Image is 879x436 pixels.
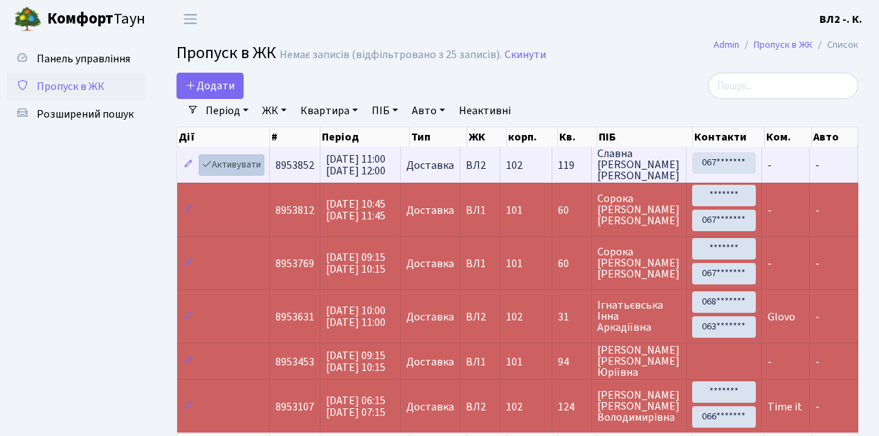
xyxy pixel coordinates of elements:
a: Активувати [199,154,264,176]
span: 8953453 [275,354,314,370]
input: Пошук... [708,73,858,99]
li: Список [813,37,858,53]
b: Комфорт [47,8,114,30]
img: logo.png [14,6,42,33]
a: Додати [176,73,244,99]
span: Доставка [406,258,454,269]
span: Доставка [406,311,454,323]
th: ПІБ [597,127,693,147]
span: [DATE] 06:15 [DATE] 07:15 [326,393,386,420]
span: ВЛ2 [466,311,493,323]
a: Скинути [505,48,546,62]
span: Пропуск в ЖК [37,79,105,94]
span: Розширений пошук [37,107,134,122]
th: Авто [812,127,858,147]
span: ВЛ2 [466,401,493,412]
span: Доставка [406,205,454,216]
span: Славна [PERSON_NAME] [PERSON_NAME] [597,148,680,181]
span: [PERSON_NAME] [PERSON_NAME] Володимирівна [597,390,680,423]
span: 124 [558,401,586,412]
span: [DATE] 10:00 [DATE] 11:00 [326,303,386,330]
th: # [270,127,320,147]
span: 8953631 [275,309,314,325]
a: Період [200,99,254,122]
span: Доставка [406,160,454,171]
span: - [815,309,819,325]
span: 8953852 [275,158,314,173]
a: Пропуск в ЖК [7,73,145,100]
span: 119 [558,160,586,171]
b: ВЛ2 -. К. [819,12,862,27]
span: [DATE] 10:45 [DATE] 11:45 [326,197,386,224]
span: Сорока [PERSON_NAME] [PERSON_NAME] [597,193,680,226]
a: Admin [714,37,739,52]
span: ВЛ1 [466,258,493,269]
span: 8953107 [275,399,314,415]
span: - [768,203,772,218]
span: - [815,354,819,370]
th: Кв. [558,127,597,147]
span: Панель управління [37,51,130,66]
span: Доставка [406,356,454,367]
span: - [815,203,819,218]
span: 102 [506,399,523,415]
button: Переключити навігацію [173,8,208,30]
span: Time it [768,399,802,415]
span: 60 [558,205,586,216]
span: 60 [558,258,586,269]
span: ВЛ1 [466,205,493,216]
span: Пропуск в ЖК [176,41,276,65]
span: 31 [558,311,586,323]
span: - [815,158,819,173]
span: 102 [506,309,523,325]
span: [DATE] 09:15 [DATE] 10:15 [326,348,386,375]
span: - [768,354,772,370]
span: - [815,256,819,271]
span: 101 [506,354,523,370]
th: Дії [177,127,270,147]
span: ВЛ2 [466,160,493,171]
span: [DATE] 11:00 [DATE] 12:00 [326,152,386,179]
a: Квартира [295,99,363,122]
a: ВЛ2 -. К. [819,11,862,28]
span: 8953769 [275,256,314,271]
span: ВЛ1 [466,356,493,367]
span: 102 [506,158,523,173]
span: - [768,256,772,271]
a: ПІБ [366,99,404,122]
span: Ігнатьєвська Інна Аркадіївна [597,300,680,333]
span: - [815,399,819,415]
span: 8953812 [275,203,314,218]
th: корп. [507,127,558,147]
a: ЖК [257,99,292,122]
span: 101 [506,256,523,271]
a: Розширений пошук [7,100,145,128]
span: Додати [185,78,235,93]
nav: breadcrumb [693,30,879,60]
th: ЖК [467,127,507,147]
a: Пропуск в ЖК [754,37,813,52]
span: - [768,158,772,173]
th: Ком. [765,127,812,147]
span: 101 [506,203,523,218]
div: Немає записів (відфільтровано з 25 записів). [280,48,502,62]
a: Неактивні [453,99,516,122]
span: [DATE] 09:15 [DATE] 10:15 [326,250,386,277]
th: Тип [410,127,467,147]
span: Glovo [768,309,795,325]
span: Таун [47,8,145,31]
th: Період [320,127,410,147]
span: 94 [558,356,586,367]
th: Контакти [693,127,765,147]
span: Доставка [406,401,454,412]
span: [PERSON_NAME] [PERSON_NAME] Юріївна [597,345,680,378]
span: Сорока [PERSON_NAME] [PERSON_NAME] [597,246,680,280]
a: Авто [406,99,451,122]
a: Панель управління [7,45,145,73]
